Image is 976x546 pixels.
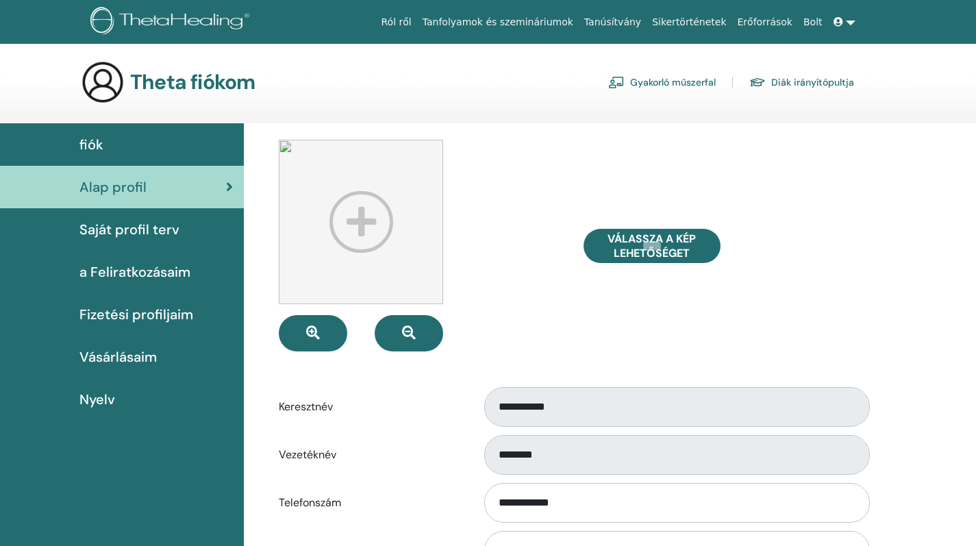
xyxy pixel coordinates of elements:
[798,10,828,35] a: Bolt
[601,232,703,260] span: Válassza a Kép lehetőséget
[81,60,125,104] img: generic-user-icon.jpg
[79,134,103,155] span: fiók
[79,389,115,410] span: Nyelv
[279,140,443,304] img: profile
[130,70,255,95] h3: Theta fiókom
[268,490,471,516] label: Telefonszám
[268,442,471,468] label: Vezetéknév
[608,71,716,93] a: Gyakorló műszerfal
[79,347,157,367] span: Vásárlásaim
[643,241,661,251] input: Válassza a Kép lehetőséget
[608,76,625,88] img: chalkboard-teacher.svg
[749,71,854,93] a: Diák irányítópultja
[79,304,193,325] span: Fizetési profiljaim
[579,10,647,35] a: Tanúsítvány
[79,177,147,197] span: Alap profil
[79,219,179,240] span: Saját profil terv
[749,77,766,88] img: graduation-cap.svg
[376,10,417,35] a: Ról ről
[90,7,254,38] img: logo.png
[732,10,798,35] a: Erőforrások
[79,262,190,282] span: a Feliratkozásaim
[268,394,471,420] label: Keresztnév
[417,10,579,35] a: Tanfolyamok és szemináriumok
[647,10,731,35] a: Sikertörténetek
